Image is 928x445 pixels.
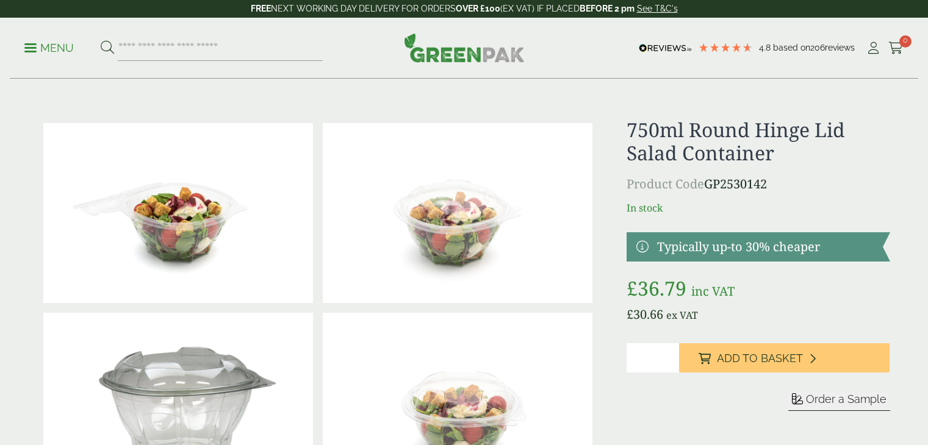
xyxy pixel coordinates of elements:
[888,39,904,57] a: 0
[627,306,633,322] span: £
[627,176,704,192] span: Product Code
[627,201,890,215] p: In stock
[810,43,825,52] span: 206
[43,123,313,303] img: 750ml Round Hinged Salad Container Open (Large)
[691,283,735,299] span: inc VAT
[888,42,904,54] i: Cart
[637,4,678,13] a: See T&C's
[679,343,890,372] button: Add to Basket
[580,4,635,13] strong: BEFORE 2 pm
[627,275,638,301] span: £
[251,4,271,13] strong: FREE
[24,41,74,55] p: Menu
[773,43,810,52] span: Based on
[788,392,890,411] button: Order a Sample
[627,175,890,193] p: GP2530142
[404,33,525,62] img: GreenPak Supplies
[627,118,890,165] h1: 750ml Round Hinge Lid Salad Container
[825,43,855,52] span: reviews
[806,393,887,405] span: Order a Sample
[456,4,500,13] strong: OVER £100
[866,42,881,54] i: My Account
[323,123,592,303] img: 750ml Round Hinged Salad Container Closed (1) (Large)
[627,275,686,301] bdi: 36.79
[717,352,803,365] span: Add to Basket
[627,306,663,322] bdi: 30.66
[899,35,912,48] span: 0
[759,43,773,52] span: 4.8
[698,42,753,53] div: 4.79 Stars
[666,308,698,322] span: ex VAT
[24,41,74,53] a: Menu
[639,44,692,52] img: REVIEWS.io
